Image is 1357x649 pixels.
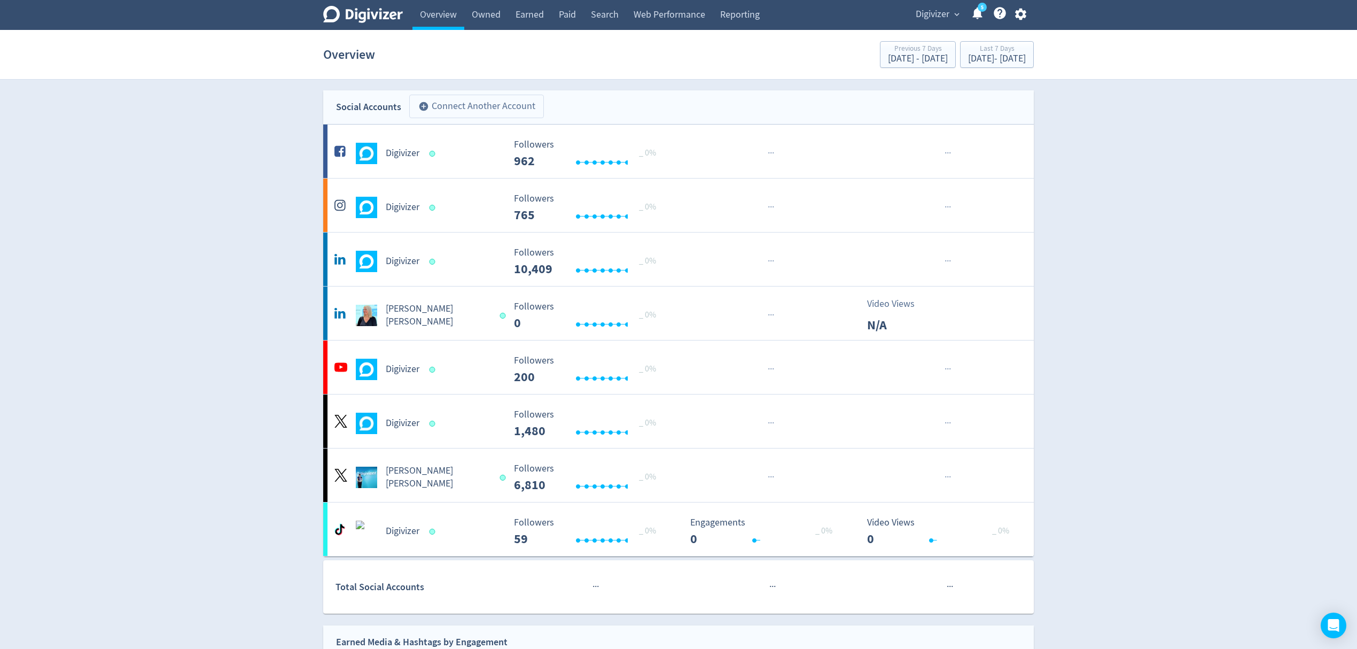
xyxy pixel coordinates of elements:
[947,200,949,214] span: ·
[356,521,377,542] img: Digivizer undefined
[772,146,774,160] span: ·
[639,202,656,212] span: _ 0%
[509,194,669,222] svg: Followers ---
[815,526,832,536] span: _ 0%
[947,254,949,268] span: ·
[386,363,419,376] h5: Digivizer
[949,470,951,484] span: ·
[356,305,377,326] img: Emma Lo Russo undefined
[430,421,439,427] span: Data last synced: 27 Aug 2025, 6:02am (AEST)
[770,416,772,430] span: ·
[386,201,419,214] h5: Digivizer
[509,356,669,384] svg: Followers ---
[945,200,947,214] span: ·
[323,395,1034,448] a: Digivizer undefinedDigivizer Followers --- _ 0% Followers 1,480 ······
[949,416,951,430] span: ·
[639,418,656,428] span: _ 0%
[639,310,656,320] span: _ 0%
[888,54,948,64] div: [DATE] - [DATE]
[430,259,439,265] span: Data last synced: 26 Aug 2025, 5:02pm (AEST)
[945,146,947,160] span: ·
[768,470,770,484] span: ·
[770,146,772,160] span: ·
[409,95,544,118] button: Connect Another Account
[768,308,770,322] span: ·
[770,200,772,214] span: ·
[430,205,439,211] span: Data last synced: 26 Aug 2025, 8:02pm (AEST)
[945,470,947,484] span: ·
[769,580,771,593] span: ·
[968,54,1026,64] div: [DATE] - [DATE]
[592,580,595,593] span: ·
[949,254,951,268] span: ·
[862,517,1022,546] svg: Video Views 0
[768,200,770,214] span: ·
[912,6,962,23] button: Digivizer
[418,101,429,112] span: add_circle
[430,151,439,157] span: Data last synced: 26 Aug 2025, 8:02pm (AEST)
[770,254,772,268] span: ·
[772,200,774,214] span: ·
[947,146,949,160] span: ·
[992,526,1009,536] span: _ 0%
[386,417,419,430] h5: Digivizer
[772,470,774,484] span: ·
[356,251,377,272] img: Digivizer undefined
[772,254,774,268] span: ·
[951,580,953,593] span: ·
[880,41,956,68] button: Previous 7 Days[DATE] - [DATE]
[947,416,949,430] span: ·
[401,96,544,118] a: Connect Another Account
[323,37,375,72] h1: Overview
[768,362,770,376] span: ·
[323,179,1034,232] a: Digivizer undefinedDigivizer Followers --- _ 0% Followers 765 ······
[356,413,377,434] img: Digivizer undefined
[500,313,509,319] span: Data last synced: 26 Aug 2025, 5:02pm (AEST)
[770,308,772,322] span: ·
[945,362,947,376] span: ·
[867,315,929,335] p: N/A
[947,580,949,593] span: ·
[770,362,772,376] span: ·
[639,472,656,482] span: _ 0%
[509,410,669,438] svg: Followers ---
[386,525,419,538] h5: Digivizer
[867,297,929,311] p: Video Views
[949,580,951,593] span: ·
[947,470,949,484] span: ·
[323,503,1034,556] a: Digivizer undefinedDigivizer Followers --- _ 0% Followers 59 Engagements 0 Engagements 0 _ 0% Vid...
[772,308,774,322] span: ·
[1321,613,1346,638] div: Open Intercom Messenger
[500,475,509,481] span: Data last synced: 26 Aug 2025, 7:02pm (AEST)
[323,449,1034,502] a: Emma Lo Russo undefined[PERSON_NAME] [PERSON_NAME] Followers --- _ 0% Followers 6,810 ······
[945,416,947,430] span: ·
[960,41,1034,68] button: Last 7 Days[DATE]- [DATE]
[356,467,377,488] img: Emma Lo Russo undefined
[768,254,770,268] span: ·
[639,364,656,374] span: _ 0%
[323,233,1034,286] a: Digivizer undefinedDigivizer Followers --- _ 0% Followers 10,409 ······
[509,302,669,330] svg: Followers ---
[336,580,506,595] div: Total Social Accounts
[916,6,949,23] span: Digivizer
[336,99,401,115] div: Social Accounts
[772,362,774,376] span: ·
[945,254,947,268] span: ·
[981,4,984,11] text: 5
[639,148,656,158] span: _ 0%
[597,580,599,593] span: ·
[356,197,377,218] img: Digivizer undefined
[509,248,669,276] svg: Followers ---
[430,529,439,535] span: Data last synced: 26 Aug 2025, 6:02pm (AEST)
[509,463,669,492] svg: Followers ---
[386,255,419,268] h5: Digivizer
[509,517,669,546] svg: Followers ---
[595,580,597,593] span: ·
[968,45,1026,54] div: Last 7 Days
[768,416,770,430] span: ·
[639,256,656,266] span: _ 0%
[430,367,439,373] span: Data last synced: 27 Aug 2025, 8:01am (AEST)
[323,125,1034,178] a: Digivizer undefinedDigivizer Followers --- _ 0% Followers 962 ······
[952,10,962,19] span: expand_more
[772,416,774,430] span: ·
